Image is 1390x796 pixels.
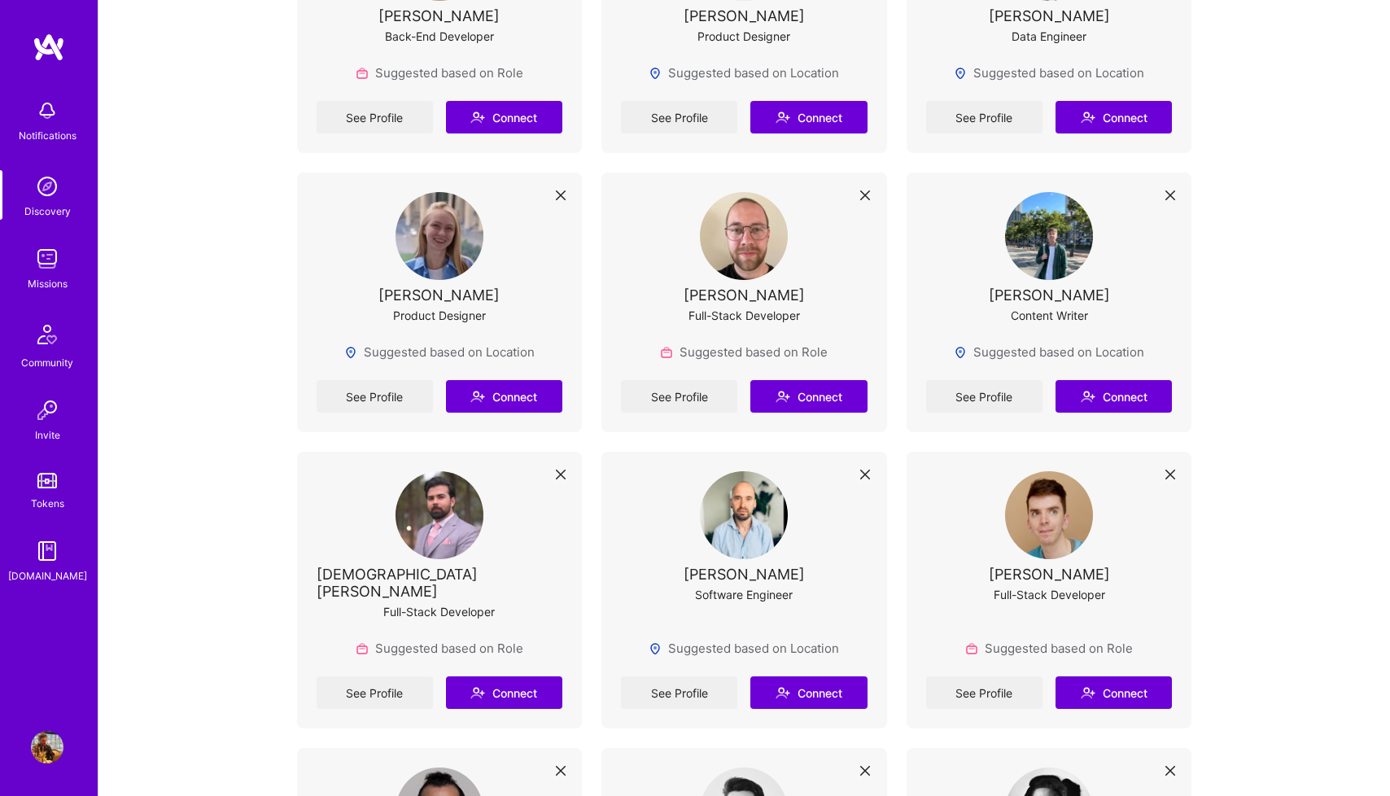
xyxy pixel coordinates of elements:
div: Suggested based on Role [965,640,1133,657]
div: Suggested based on Location [649,640,839,657]
div: [PERSON_NAME] [684,7,805,24]
button: Connect [446,101,562,133]
div: Full-Stack Developer [383,603,495,620]
i: icon Connect [470,389,485,404]
i: icon Connect [1081,685,1095,700]
div: Suggested based on Role [660,343,828,361]
a: See Profile [317,676,433,709]
button: Connect [750,101,867,133]
div: Back-End Developer [385,28,494,45]
div: Data Engineer [1012,28,1086,45]
i: icon Connect [776,685,790,700]
button: Connect [1056,676,1172,709]
div: Suggested based on Location [954,64,1144,81]
img: User Avatar [1005,471,1093,559]
img: bell [31,94,63,127]
div: Product Designer [697,28,790,45]
div: Discovery [24,203,71,220]
img: User Avatar [700,471,788,559]
a: See Profile [621,676,737,709]
i: icon Close [860,766,870,776]
i: icon Close [1165,470,1175,479]
img: tokens [37,473,57,488]
div: [PERSON_NAME] [684,566,805,583]
a: See Profile [621,101,737,133]
a: See Profile [926,380,1042,413]
img: Locations icon [649,67,662,80]
img: Locations icon [649,642,662,655]
button: Connect [750,380,867,413]
button: Connect [446,380,562,413]
i: icon Connect [1081,389,1095,404]
i: icon Close [556,190,566,200]
div: [PERSON_NAME] [989,286,1110,304]
i: icon Close [860,470,870,479]
img: User Avatar [700,192,788,280]
button: Connect [446,676,562,709]
div: Suggested based on Role [356,640,523,657]
img: Locations icon [954,346,967,359]
img: guide book [31,535,63,567]
div: Content Writer [1011,307,1088,324]
a: See Profile [317,101,433,133]
img: User Avatar [396,192,483,280]
img: Locations icon [344,346,357,359]
i: icon Connect [776,110,790,125]
a: See Profile [621,380,737,413]
img: logo [33,33,65,62]
div: Suggested based on Location [954,343,1144,361]
div: Community [21,354,73,371]
img: teamwork [31,243,63,275]
button: Connect [750,676,867,709]
button: Connect [1056,380,1172,413]
i: icon Close [1165,190,1175,200]
div: Tokens [31,495,64,512]
img: Community [28,315,67,354]
img: Locations icon [954,67,967,80]
div: [DOMAIN_NAME] [8,567,87,584]
div: Missions [28,275,68,292]
a: See Profile [317,380,433,413]
img: User Avatar [31,731,63,763]
img: Role icon [356,67,369,80]
a: See Profile [926,101,1042,133]
i: icon Connect [470,685,485,700]
div: [DEMOGRAPHIC_DATA][PERSON_NAME] [317,566,563,600]
i: icon Connect [470,110,485,125]
div: [PERSON_NAME] [378,7,500,24]
i: icon Close [556,766,566,776]
i: icon Connect [1081,110,1095,125]
img: discovery [31,170,63,203]
img: Invite [31,394,63,426]
div: [PERSON_NAME] [989,7,1110,24]
i: icon Connect [776,389,790,404]
i: icon Close [556,470,566,479]
img: Role icon [660,346,673,359]
i: icon Close [1165,766,1175,776]
img: User Avatar [1005,192,1093,280]
div: [PERSON_NAME] [684,286,805,304]
img: Role icon [356,642,369,655]
div: Suggested based on Location [649,64,839,81]
div: Notifications [19,127,76,144]
button: Connect [1056,101,1172,133]
i: icon Close [860,190,870,200]
div: [PERSON_NAME] [378,286,500,304]
div: Product Designer [393,307,486,324]
div: Invite [35,426,60,444]
div: Full-Stack Developer [994,586,1105,603]
div: [PERSON_NAME] [989,566,1110,583]
div: Suggested based on Location [344,343,535,361]
a: See Profile [926,676,1042,709]
div: Software Engineer [695,586,793,603]
img: User Avatar [396,471,483,559]
img: Role icon [965,642,978,655]
div: Full-Stack Developer [688,307,800,324]
div: Suggested based on Role [356,64,523,81]
a: User Avatar [27,731,68,763]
